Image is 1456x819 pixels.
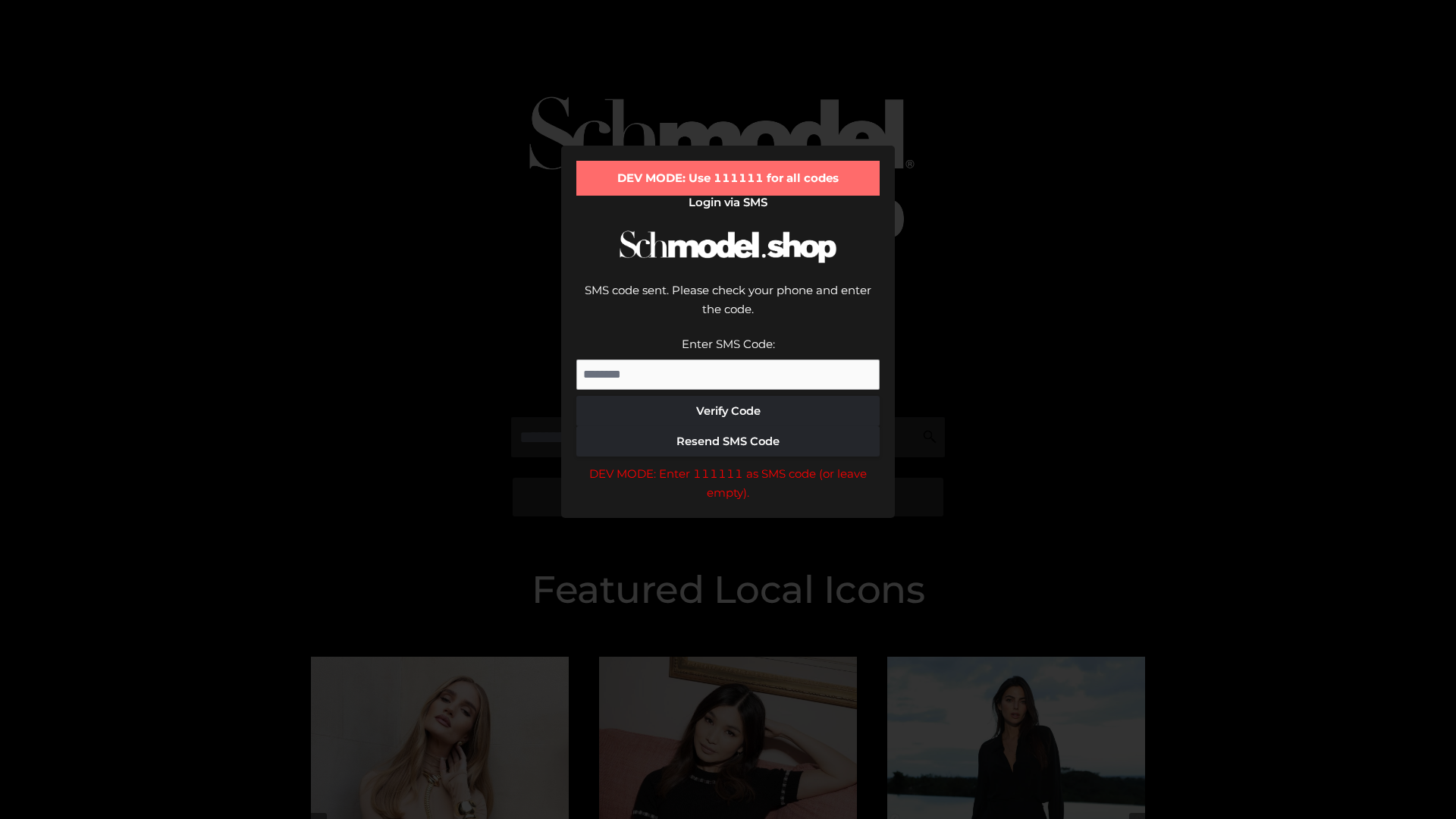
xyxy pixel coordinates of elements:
[614,217,842,277] img: Schmodel Logo
[576,426,880,457] button: Resend SMS Code
[576,196,880,209] h2: Login via SMS
[576,161,880,196] div: DEV MODE: Use 111111 for all codes
[576,281,880,334] div: SMS code sent. Please check your phone and enter the code.
[576,464,880,503] div: DEV MODE: Enter 111111 as SMS code (or leave empty).
[682,337,775,351] label: Enter SMS Code:
[576,396,880,426] button: Verify Code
